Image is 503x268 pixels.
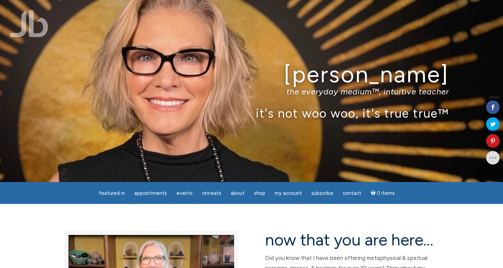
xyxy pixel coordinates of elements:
a: My Account [271,187,306,200]
a: Shop [250,187,269,200]
span: Events [176,190,193,196]
span: Retreats [202,190,221,196]
a: Subscribe [307,187,337,200]
span: Shop [254,190,265,196]
span: 0 items [377,191,395,196]
a: About [227,187,249,200]
a: Cart0 items [367,186,399,200]
span: My Account [275,190,302,196]
span: Appointments [134,190,167,196]
h2: now that you are here… [265,231,439,249]
i: Cart [371,190,377,196]
img: Jamie Butler. The Everyday Medium [10,10,48,37]
h1: [PERSON_NAME] [54,62,449,87]
a: featured in [95,187,129,200]
span: About [231,190,245,196]
span: Contact [343,190,361,196]
a: Contact [339,187,365,200]
a: Retreats [198,187,225,200]
a: Events [172,187,197,200]
p: it's not woo woo, it's true true™ [54,106,449,120]
p: the everyday medium™, intuitive teacher [54,87,449,96]
span: featured in [99,190,125,196]
a: Appointments [130,187,171,200]
span: Subscribe [311,190,333,196]
span: Shares [489,96,500,99]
